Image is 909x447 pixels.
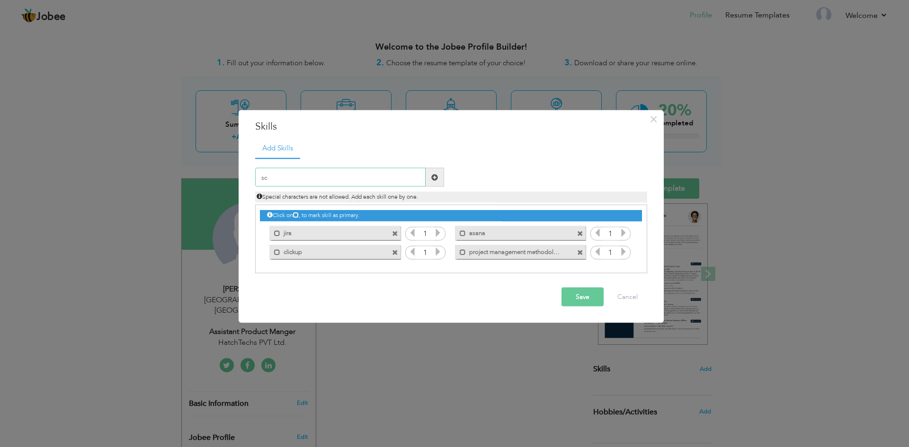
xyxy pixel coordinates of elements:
div: Click on , to mark skill as primary. [260,210,642,221]
label: project management methodologies [466,245,561,256]
label: asana [466,226,561,237]
button: Close [646,111,661,126]
span: × [650,110,658,127]
button: Cancel [608,288,647,307]
span: Special characters are not allowed. Add each skill one by one. [257,193,418,201]
a: Add Skills [255,138,300,159]
button: Save [561,288,604,307]
label: clickup [280,245,376,256]
label: jira [280,226,376,237]
h3: Skills [255,119,647,133]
